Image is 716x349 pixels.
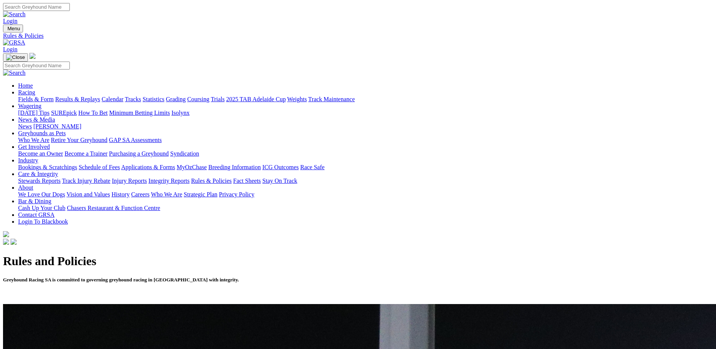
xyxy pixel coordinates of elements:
[18,150,63,157] a: Become an Owner
[121,164,175,170] a: Applications & Forms
[3,11,26,18] img: Search
[79,164,120,170] a: Schedule of Fees
[3,62,70,69] input: Search
[18,178,60,184] a: Stewards Reports
[109,110,170,116] a: Minimum Betting Limits
[177,164,207,170] a: MyOzChase
[208,164,261,170] a: Breeding Information
[109,137,162,143] a: GAP SA Assessments
[151,191,182,198] a: Who We Are
[18,123,32,130] a: News
[3,69,26,76] img: Search
[18,198,51,204] a: Bar & Dining
[18,130,66,136] a: Greyhounds as Pets
[55,96,100,102] a: Results & Replays
[171,110,189,116] a: Isolynx
[226,96,286,102] a: 2025 TAB Adelaide Cup
[18,212,54,218] a: Contact GRSA
[300,164,324,170] a: Race Safe
[191,178,232,184] a: Rules & Policies
[18,205,65,211] a: Cash Up Your Club
[11,239,17,245] img: twitter.svg
[3,25,23,32] button: Toggle navigation
[211,96,225,102] a: Trials
[18,123,713,130] div: News & Media
[109,150,169,157] a: Purchasing a Greyhound
[3,18,17,24] a: Login
[66,191,110,198] a: Vision and Values
[18,116,55,123] a: News & Media
[18,191,713,198] div: About
[187,96,209,102] a: Coursing
[18,205,713,212] div: Bar & Dining
[3,277,713,283] h5: Greyhound Racing SA is committed to governing greyhound racing in [GEOGRAPHIC_DATA] with integrity.
[125,96,141,102] a: Tracks
[3,231,9,237] img: logo-grsa-white.png
[29,53,35,59] img: logo-grsa-white.png
[112,178,147,184] a: Injury Reports
[18,184,33,191] a: About
[18,157,38,164] a: Industry
[184,191,217,198] a: Strategic Plan
[143,96,165,102] a: Statistics
[262,178,297,184] a: Stay On Track
[3,39,25,46] img: GRSA
[18,137,713,144] div: Greyhounds as Pets
[3,3,70,11] input: Search
[18,150,713,157] div: Get Involved
[102,96,123,102] a: Calendar
[79,110,108,116] a: How To Bet
[51,137,108,143] a: Retire Your Greyhound
[170,150,199,157] a: Syndication
[18,137,49,143] a: Who We Are
[6,54,25,60] img: Close
[33,123,81,130] a: [PERSON_NAME]
[18,191,65,198] a: We Love Our Dogs
[18,82,33,89] a: Home
[18,218,68,225] a: Login To Blackbook
[148,178,189,184] a: Integrity Reports
[18,110,49,116] a: [DATE] Tips
[18,164,77,170] a: Bookings & Scratchings
[3,254,713,268] h1: Rules and Policies
[3,46,17,53] a: Login
[18,96,713,103] div: Racing
[308,96,355,102] a: Track Maintenance
[62,178,110,184] a: Track Injury Rebate
[18,144,50,150] a: Get Involved
[3,239,9,245] img: facebook.svg
[18,171,58,177] a: Care & Integrity
[65,150,108,157] a: Become a Trainer
[51,110,77,116] a: SUREpick
[18,164,713,171] div: Industry
[18,89,35,96] a: Racing
[262,164,299,170] a: ICG Outcomes
[18,110,713,116] div: Wagering
[18,96,54,102] a: Fields & Form
[111,191,129,198] a: History
[3,32,713,39] a: Rules & Policies
[219,191,254,198] a: Privacy Policy
[287,96,307,102] a: Weights
[166,96,186,102] a: Grading
[18,103,42,109] a: Wagering
[131,191,149,198] a: Careers
[8,26,20,31] span: Menu
[18,178,713,184] div: Care & Integrity
[233,178,261,184] a: Fact Sheets
[3,53,28,62] button: Toggle navigation
[67,205,160,211] a: Chasers Restaurant & Function Centre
